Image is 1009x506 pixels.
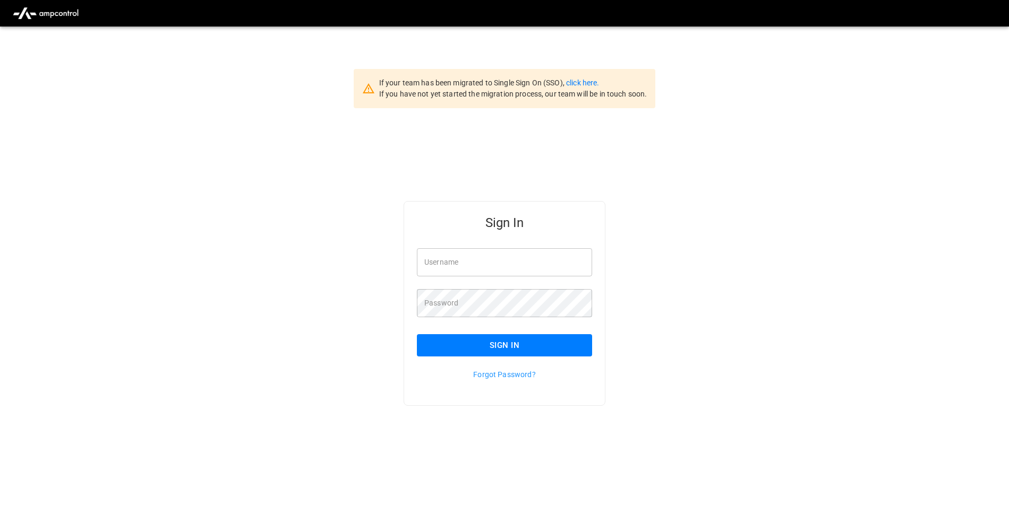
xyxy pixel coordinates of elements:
[379,78,566,87] span: If your team has been migrated to Single Sign On (SSO),
[417,214,592,231] h5: Sign In
[417,369,592,380] p: Forgot Password?
[417,334,592,356] button: Sign In
[566,78,599,87] a: click here.
[379,90,647,98] span: If you have not yet started the migration process, our team will be in touch soon.
[8,3,83,23] img: ampcontrol.io logo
